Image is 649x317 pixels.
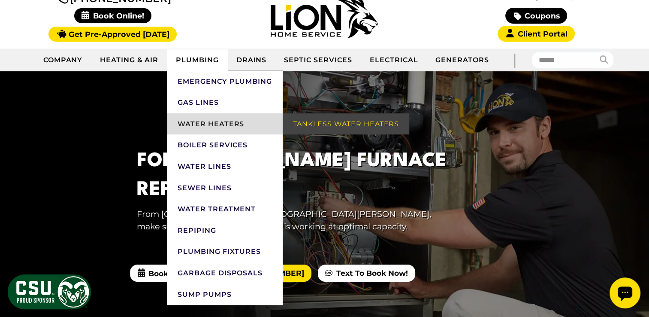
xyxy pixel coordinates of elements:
[167,71,283,92] a: Emergency Plumbing
[137,208,449,233] p: From [GEOGRAPHIC_DATA] to [GEOGRAPHIC_DATA][PERSON_NAME], make sure that your home’s heater is wo...
[167,241,283,262] a: Plumbing Fixtures
[137,147,449,204] h1: Fort [PERSON_NAME] Furnace Replacement
[167,284,283,305] a: Sump Pumps
[498,26,575,42] a: Client Portal
[275,49,361,71] a: Septic Services
[318,265,415,282] a: Text To Book Now!
[74,8,152,23] span: Book Online!
[167,177,283,199] a: Sewer Lines
[167,262,283,284] a: Garbage Disposals
[167,92,283,113] a: Gas Lines
[167,113,283,135] a: Water Heaters
[48,27,177,42] a: Get Pre-Approved [DATE]
[167,198,283,220] a: Water Treatment
[130,265,205,282] span: Book Online!
[3,3,34,34] div: Open chat widget
[505,8,567,24] a: Coupons
[6,273,92,311] img: CSU Sponsor Badge
[91,49,167,71] a: Heating & Air
[167,49,228,71] a: Plumbing
[427,49,498,71] a: Generators
[228,49,276,71] a: Drains
[498,49,532,71] div: |
[283,113,409,135] a: Tankless Water Heaters
[167,134,283,156] a: Boiler Services
[167,220,283,241] a: Repiping
[361,49,427,71] a: Electrical
[35,49,92,71] a: Company
[167,156,283,177] a: Water Lines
